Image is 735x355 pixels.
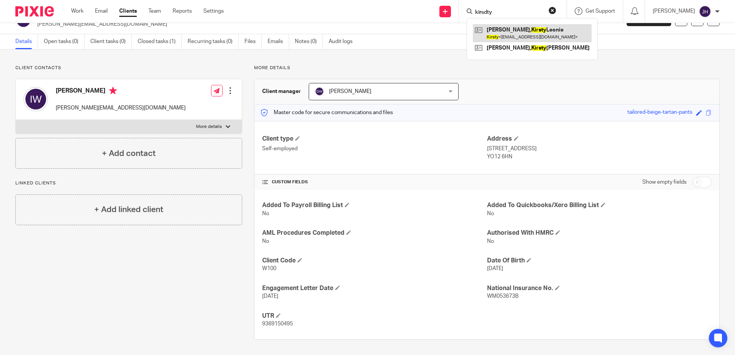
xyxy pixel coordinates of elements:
h4: UTR [262,312,487,320]
a: Audit logs [329,34,358,49]
p: Linked clients [15,180,242,186]
div: tailored-beige-tartan-pants [627,108,692,117]
i: Primary [109,87,117,95]
img: Pixie [15,6,54,17]
a: Team [148,7,161,15]
h4: Client Code [262,257,487,265]
p: [PERSON_NAME][EMAIL_ADDRESS][DOMAIN_NAME] [56,104,186,112]
h4: Authorised With HMRC [487,229,712,237]
h4: Added To Payroll Billing List [262,201,487,209]
input: Search [474,9,544,16]
p: Self-employed [262,145,487,153]
span: [DATE] [487,266,503,271]
a: Settings [203,7,224,15]
span: Get Support [585,8,615,14]
img: svg%3E [699,5,711,18]
a: Notes (0) [295,34,323,49]
p: Master code for secure communications and files [260,109,393,116]
p: More details [254,65,720,71]
h4: AML Procedures Completed [262,229,487,237]
h4: Client type [262,135,487,143]
a: Details [15,34,38,49]
a: Clients [119,7,137,15]
span: 9369150495 [262,321,293,327]
p: Client contacts [15,65,242,71]
a: Work [71,7,83,15]
h4: CUSTOM FIELDS [262,179,487,185]
h4: Address [487,135,712,143]
p: [STREET_ADDRESS] [487,145,712,153]
h3: Client manager [262,88,301,95]
a: Files [244,34,262,49]
h4: [PERSON_NAME] [56,87,186,96]
a: Client tasks (0) [90,34,132,49]
p: More details [196,124,222,130]
h4: Engagement Letter Date [262,284,487,292]
p: YO12 6HN [487,153,712,161]
span: No [487,211,494,216]
a: Closed tasks (1) [138,34,182,49]
a: Emails [268,34,289,49]
span: No [262,211,269,216]
span: No [262,239,269,244]
button: Clear [549,7,556,14]
label: Show empty fields [642,178,687,186]
span: [DATE] [262,294,278,299]
p: [PERSON_NAME] [653,7,695,15]
p: [PERSON_NAME][EMAIL_ADDRESS][DOMAIN_NAME] [37,20,615,28]
h4: + Add linked client [94,204,163,216]
span: [PERSON_NAME] [329,89,371,94]
img: svg%3E [315,87,324,96]
a: Recurring tasks (0) [188,34,239,49]
a: Reports [173,7,192,15]
h4: Added To Quickbooks/Xero Billing List [487,201,712,209]
a: Open tasks (0) [44,34,85,49]
span: No [487,239,494,244]
img: svg%3E [23,87,48,111]
h4: National Insurance No. [487,284,712,292]
a: Email [95,7,108,15]
h4: + Add contact [102,148,156,159]
span: W100 [262,266,276,271]
h4: Date Of Birth [487,257,712,265]
span: WM053673B [487,294,519,299]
